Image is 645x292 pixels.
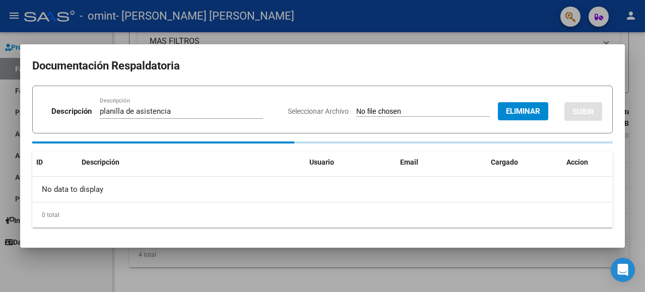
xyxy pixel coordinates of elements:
[491,158,518,166] span: Cargado
[506,107,540,116] span: Eliminar
[562,152,613,173] datatable-header-cell: Accion
[487,152,562,173] datatable-header-cell: Cargado
[32,56,613,76] h2: Documentación Respaldatoria
[288,107,349,115] span: Seleccionar Archivo
[309,158,334,166] span: Usuario
[36,158,43,166] span: ID
[566,158,588,166] span: Accion
[82,158,119,166] span: Descripción
[32,152,78,173] datatable-header-cell: ID
[498,102,548,120] button: Eliminar
[32,202,613,228] div: 0 total
[564,102,602,121] button: SUBIR
[305,152,396,173] datatable-header-cell: Usuario
[51,106,92,117] p: Descripción
[396,152,487,173] datatable-header-cell: Email
[572,107,594,116] span: SUBIR
[32,177,613,202] div: No data to display
[611,258,635,282] div: Open Intercom Messenger
[400,158,418,166] span: Email
[78,152,305,173] datatable-header-cell: Descripción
